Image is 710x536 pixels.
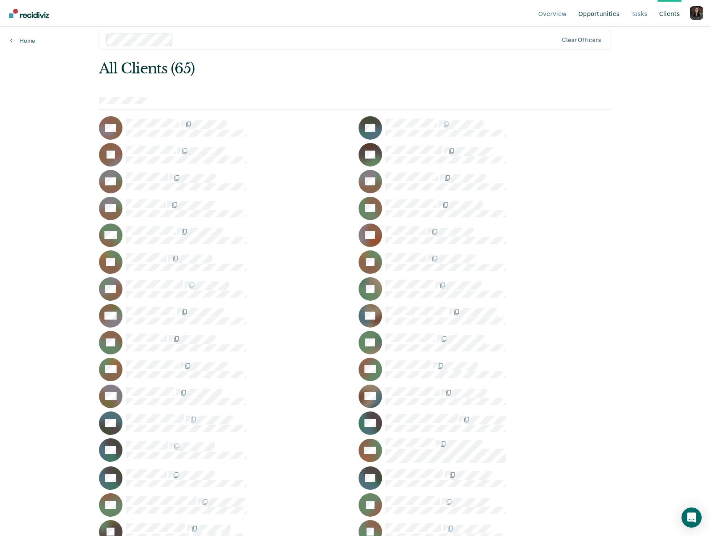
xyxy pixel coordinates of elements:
img: Recidiviz [9,9,49,18]
button: Profile dropdown button [690,6,703,20]
div: Open Intercom Messenger [681,507,702,528]
div: Clear officers [562,36,601,44]
a: Home [10,37,35,44]
div: All Clients (65) [99,60,509,77]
